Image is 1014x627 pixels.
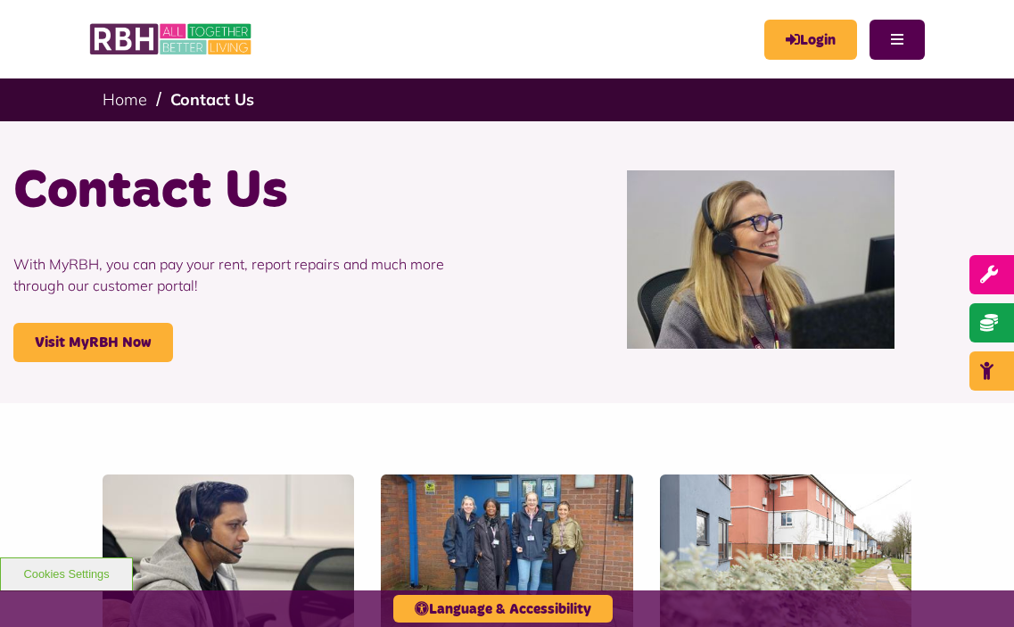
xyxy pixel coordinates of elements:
[13,323,173,362] a: Visit MyRBH Now
[13,227,494,323] p: With MyRBH, you can pay your rent, report repairs and much more through our customer portal!
[393,595,613,623] button: Language & Accessibility
[89,18,254,61] img: RBH
[170,89,254,110] a: Contact Us
[764,20,857,60] a: MyRBH
[934,547,1014,627] iframe: Netcall Web Assistant for live chat
[870,20,925,60] button: Navigation
[103,89,147,110] a: Home
[13,157,494,227] h1: Contact Us
[627,170,894,349] img: Contact Centre February 2024 (1)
